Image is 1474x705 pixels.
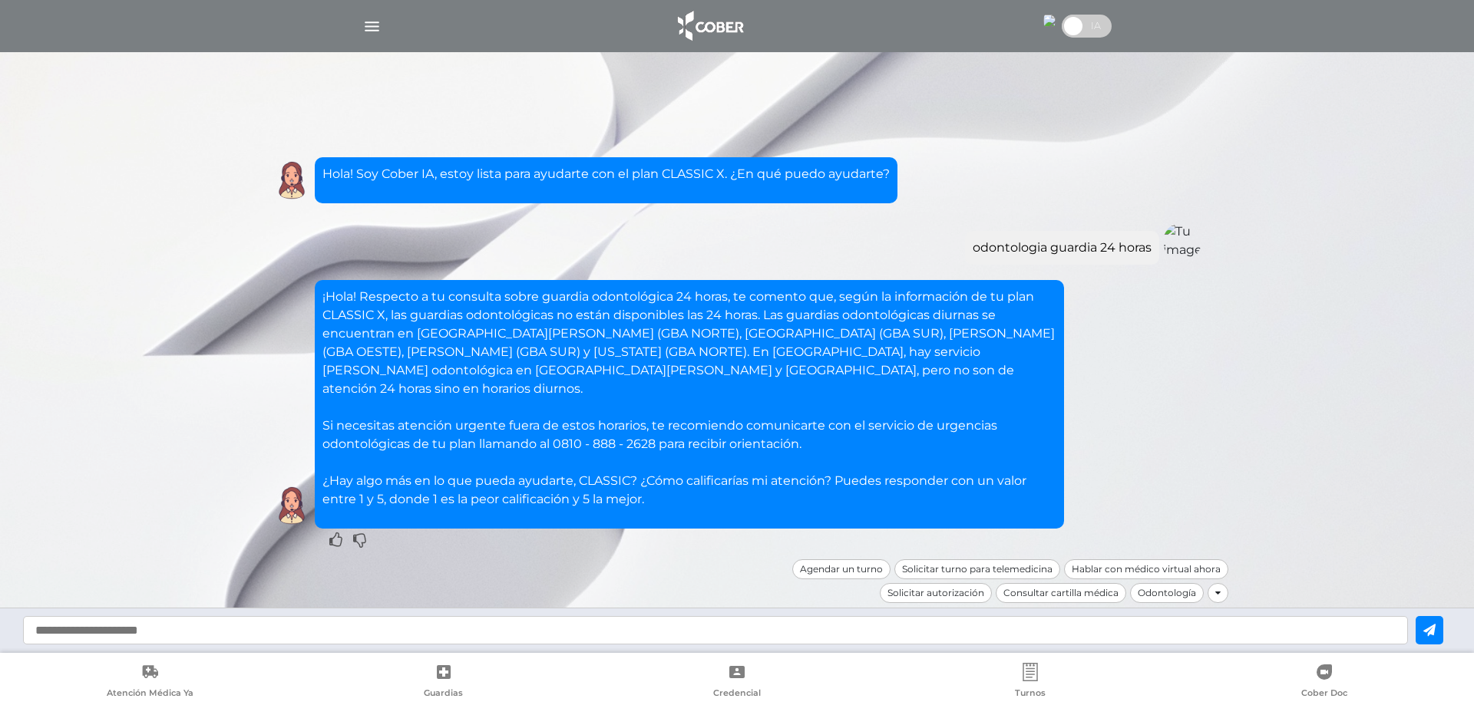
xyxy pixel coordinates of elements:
p: Hola! Soy Cober IA, estoy lista para ayudarte con el plan CLASSIC X. ¿En qué puedo ayudarte? [322,165,890,183]
span: Cober Doc [1301,687,1347,701]
div: Agendar un turno [792,559,891,579]
span: Turnos [1015,687,1046,701]
a: Cober Doc [1178,663,1471,702]
div: odontologia guardia 24 horas [973,239,1152,257]
span: Credencial [713,687,761,701]
img: Tu imagen [1163,222,1201,261]
span: Atención Médica Ya [107,687,193,701]
div: Solicitar turno para telemedicina [894,559,1060,579]
a: Turnos [884,663,1177,702]
a: Atención Médica Ya [3,663,296,702]
div: Consultar cartilla médica [996,583,1126,603]
p: ¡Hola! Respecto a tu consulta sobre guardia odontológica 24 horas, te comento que, según la infor... [322,288,1056,509]
img: logo_cober_home-white.png [669,8,750,44]
span: Guardias [424,687,463,701]
a: Guardias [296,663,590,702]
a: Credencial [590,663,884,702]
div: Hablar con médico virtual ahora [1064,559,1228,579]
img: Cober IA [273,161,311,199]
div: Odontología [1130,583,1204,603]
img: Cober_menu-lines-white.svg [362,17,382,36]
img: 7294 [1043,15,1056,27]
img: Cober IA [273,486,311,525]
div: Solicitar autorización [880,583,992,603]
